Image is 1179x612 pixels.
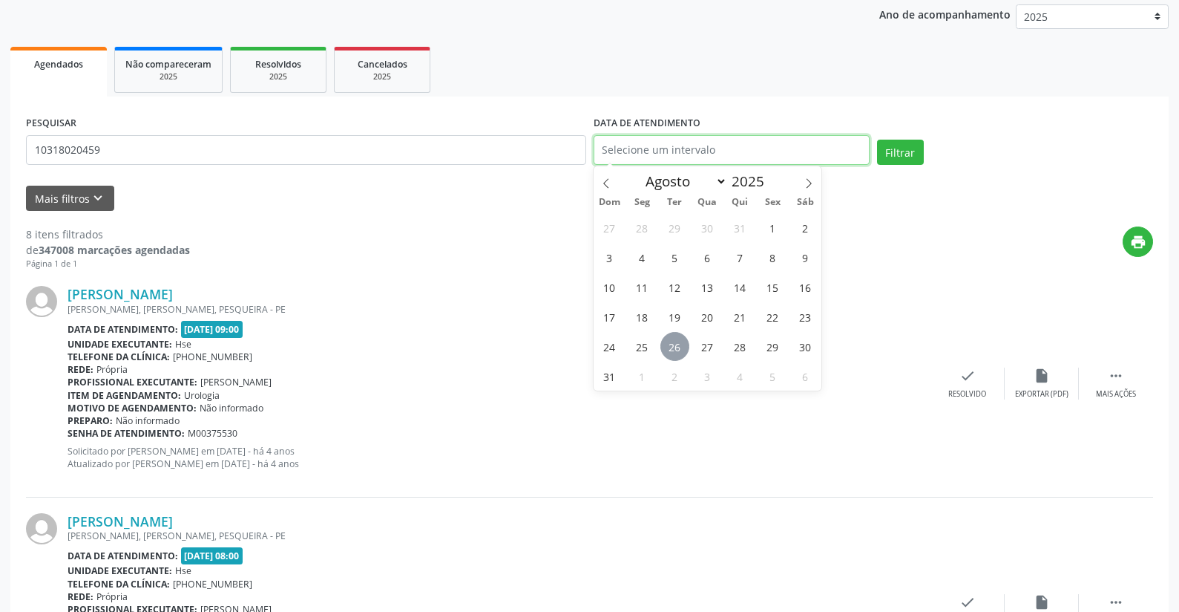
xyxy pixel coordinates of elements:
[1108,594,1124,611] i: 
[175,338,191,351] span: Hse
[358,58,407,71] span: Cancelados
[68,286,173,302] a: [PERSON_NAME]
[758,213,787,242] span: Agosto 1, 2025
[693,273,722,302] span: Agosto 13, 2025
[758,273,787,302] span: Agosto 15, 2025
[791,302,820,331] span: Agosto 23, 2025
[691,198,723,207] span: Qua
[791,243,820,272] span: Agosto 9, 2025
[727,172,776,191] input: Year
[26,242,190,258] div: de
[791,362,820,391] span: Setembro 6, 2025
[68,530,930,542] div: [PERSON_NAME], [PERSON_NAME], PESQUEIRA - PE
[693,243,722,272] span: Agosto 6, 2025
[693,213,722,242] span: Julho 30, 2025
[628,302,657,331] span: Agosto 18, 2025
[595,213,624,242] span: Julho 27, 2025
[639,171,728,192] select: Month
[116,414,180,427] span: Não informado
[628,273,657,302] span: Agosto 11, 2025
[726,302,755,331] span: Agosto 21, 2025
[660,332,689,361] span: Agosto 26, 2025
[175,564,191,577] span: Hse
[200,402,263,414] span: Não informado
[68,427,185,440] b: Senha de atendimento:
[68,590,93,603] b: Rede:
[68,445,930,470] p: Solicitado por [PERSON_NAME] em [DATE] - há 4 anos Atualizado por [PERSON_NAME] em [DATE] - há 4 ...
[68,513,173,530] a: [PERSON_NAME]
[68,323,178,336] b: Data de atendimento:
[726,273,755,302] span: Agosto 14, 2025
[1015,389,1068,400] div: Exportar (PDF)
[26,258,190,270] div: Página 1 de 1
[628,332,657,361] span: Agosto 25, 2025
[726,243,755,272] span: Agosto 7, 2025
[625,198,658,207] span: Seg
[758,362,787,391] span: Setembro 5, 2025
[1034,594,1050,611] i: insert_drive_file
[68,564,172,577] b: Unidade executante:
[345,71,419,82] div: 2025
[173,578,252,590] span: [PHONE_NUMBER]
[595,332,624,361] span: Agosto 24, 2025
[181,321,243,338] span: [DATE] 09:00
[26,286,57,317] img: img
[959,368,976,384] i: check
[693,302,722,331] span: Agosto 20, 2025
[1123,227,1153,257] button: print
[595,243,624,272] span: Agosto 3, 2025
[758,243,787,272] span: Agosto 8, 2025
[1096,389,1136,400] div: Mais ações
[758,302,787,331] span: Agosto 22, 2025
[68,338,172,351] b: Unidade executante:
[693,362,722,391] span: Setembro 3, 2025
[726,362,755,391] span: Setembro 4, 2025
[791,332,820,361] span: Agosto 30, 2025
[594,112,700,135] label: DATA DE ATENDIMENTO
[68,578,170,590] b: Telefone da clínica:
[877,140,924,165] button: Filtrar
[181,547,243,564] span: [DATE] 08:00
[594,135,870,165] input: Selecione um intervalo
[660,213,689,242] span: Julho 29, 2025
[26,186,114,212] button: Mais filtroskeyboard_arrow_down
[660,362,689,391] span: Setembro 2, 2025
[660,302,689,331] span: Agosto 19, 2025
[34,58,83,71] span: Agendados
[68,351,170,363] b: Telefone da clínica:
[68,376,197,388] b: Profissional executante:
[26,227,190,242] div: 8 itens filtrados
[68,402,197,414] b: Motivo de agendamento:
[726,332,755,361] span: Agosto 28, 2025
[26,513,57,544] img: img
[628,362,657,391] span: Setembro 1, 2025
[758,332,787,361] span: Agosto 29, 2025
[594,198,626,207] span: Dom
[188,427,237,440] span: M00375530
[660,273,689,302] span: Agosto 12, 2025
[39,243,190,257] strong: 347008 marcações agendadas
[90,190,106,206] i: keyboard_arrow_down
[628,213,657,242] span: Julho 28, 2025
[595,273,624,302] span: Agosto 10, 2025
[26,112,76,135] label: PESQUISAR
[173,351,252,363] span: [PHONE_NUMBER]
[756,198,789,207] span: Sex
[200,376,272,388] span: [PERSON_NAME]
[658,198,691,207] span: Ter
[595,302,624,331] span: Agosto 17, 2025
[1034,368,1050,384] i: insert_drive_file
[96,590,128,603] span: Própria
[879,4,1011,23] p: Ano de acompanhamento
[660,243,689,272] span: Agosto 5, 2025
[68,389,181,402] b: Item de agendamento:
[26,135,586,165] input: Nome, código do beneficiário ou CPF
[726,213,755,242] span: Julho 31, 2025
[948,389,986,400] div: Resolvido
[96,363,128,376] span: Própria
[1108,368,1124,384] i: 
[125,71,211,82] div: 2025
[628,243,657,272] span: Agosto 4, 2025
[184,389,220,402] span: Urologia
[125,58,211,71] span: Não compareceram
